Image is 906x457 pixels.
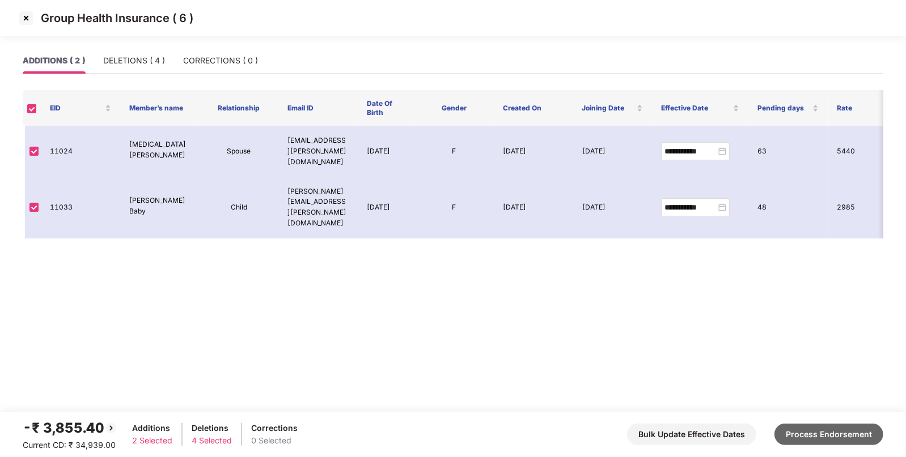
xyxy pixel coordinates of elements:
[652,90,748,126] th: Effective Date
[414,90,494,126] th: Gender
[183,54,258,67] div: CORRECTIONS ( 0 )
[278,126,358,177] td: [EMAIL_ADDRESS][PERSON_NAME][DOMAIN_NAME]
[200,90,279,126] th: Relationship
[278,177,358,238] td: [PERSON_NAME][EMAIL_ADDRESS][PERSON_NAME][DOMAIN_NAME]
[573,126,653,177] td: [DATE]
[358,126,414,177] td: [DATE]
[17,9,35,27] img: svg+xml;base64,PHN2ZyBpZD0iQ3Jvc3MtMzJ4MzIiIHhtbG5zPSJodHRwOi8vd3d3LnczLm9yZy8yMDAwL3N2ZyIgd2lkdG...
[627,424,756,445] button: Bulk Update Effective Dates
[358,177,414,238] td: [DATE]
[749,126,828,177] td: 63
[251,434,298,447] div: 0 Selected
[200,177,279,238] td: Child
[661,104,731,113] span: Effective Date
[120,90,200,126] th: Member’s name
[573,90,653,126] th: Joining Date
[103,54,165,67] div: DELETIONS ( 4 )
[41,126,120,177] td: 11024
[41,11,193,25] p: Group Health Insurance ( 6 )
[129,195,190,217] p: [PERSON_NAME] Baby
[757,104,810,113] span: Pending days
[129,139,190,161] p: [MEDICAL_DATA][PERSON_NAME]
[278,90,358,126] th: Email ID
[132,434,172,447] div: 2 Selected
[251,422,298,434] div: Corrections
[582,104,635,113] span: Joining Date
[414,177,494,238] td: F
[749,177,828,238] td: 48
[494,90,573,126] th: Created On
[41,177,120,238] td: 11033
[23,417,118,439] div: -₹ 3,855.40
[414,126,494,177] td: F
[748,90,828,126] th: Pending days
[200,126,279,177] td: Spouse
[774,424,883,445] button: Process Endorsement
[132,422,172,434] div: Additions
[573,177,653,238] td: [DATE]
[23,54,85,67] div: ADDITIONS ( 2 )
[104,421,118,435] img: svg+xml;base64,PHN2ZyBpZD0iQmFjay0yMHgyMCIgeG1sbnM9Imh0dHA6Ly93d3cudzMub3JnLzIwMDAvc3ZnIiB3aWR0aD...
[192,434,232,447] div: 4 Selected
[41,90,120,126] th: EID
[494,126,573,177] td: [DATE]
[50,104,103,113] span: EID
[494,177,573,238] td: [DATE]
[358,90,414,126] th: Date Of Birth
[23,440,116,450] span: Current CD: ₹ 34,939.00
[192,422,232,434] div: Deletions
